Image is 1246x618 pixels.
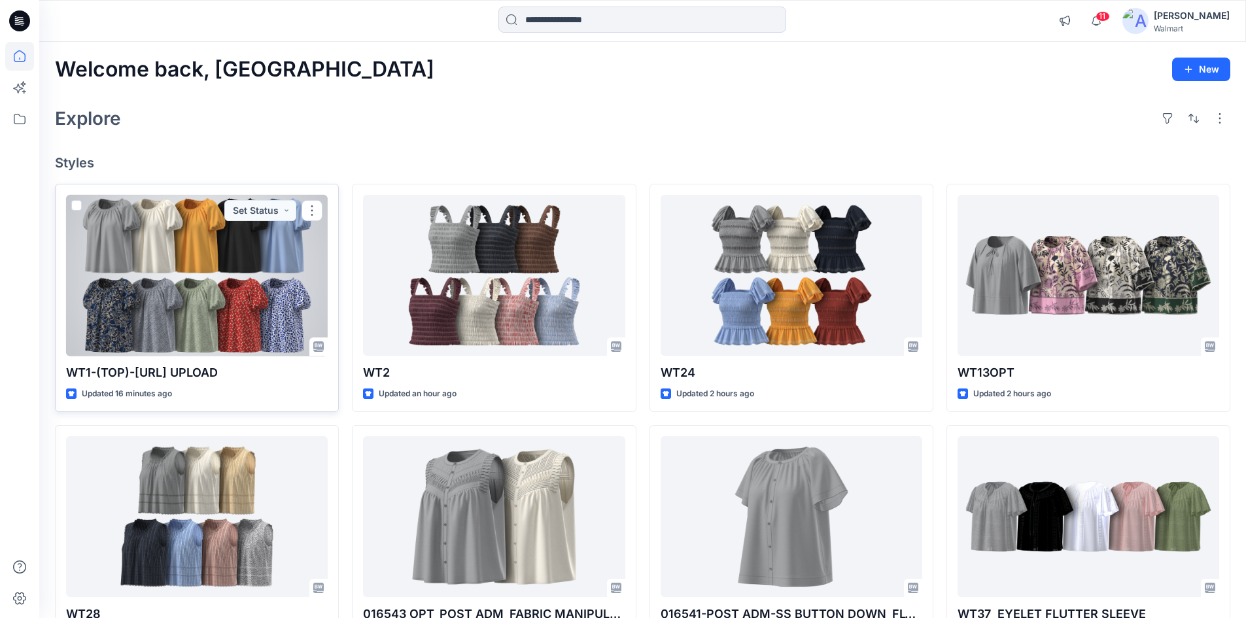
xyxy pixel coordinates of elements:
[1154,24,1230,33] div: Walmart
[958,195,1219,356] a: WT13OPT
[363,195,625,356] a: WT2
[1096,11,1110,22] span: 11
[661,364,922,382] p: WT24
[66,364,328,382] p: WT1-(TOP)-[URL] UPLOAD
[1154,8,1230,24] div: [PERSON_NAME]
[661,195,922,356] a: WT24
[958,436,1219,598] a: WT37_ EYELET FLUTTER SLEEVE
[55,155,1230,171] h4: Styles
[1172,58,1230,81] button: New
[958,364,1219,382] p: WT13OPT
[379,387,457,401] p: Updated an hour ago
[66,195,328,356] a: WT1-(TOP)-23-07-2025-AH.bw UPLOAD
[55,108,121,129] h2: Explore
[363,364,625,382] p: WT2
[973,387,1051,401] p: Updated 2 hours ago
[82,387,172,401] p: Updated 16 minutes ago
[1122,8,1149,34] img: avatar
[676,387,754,401] p: Updated 2 hours ago
[55,58,434,82] h2: Welcome back, [GEOGRAPHIC_DATA]
[661,436,922,598] a: 016541-POST ADM-SS BUTTON DOWN_FLT012
[363,436,625,598] a: 016543 OPT_POST ADM_FABRIC MANIPULATED SHELL
[66,436,328,598] a: WT28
